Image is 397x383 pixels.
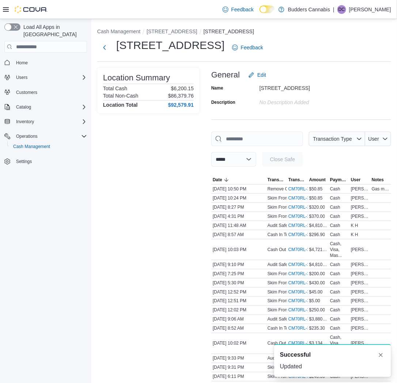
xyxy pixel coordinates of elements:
span: Transaction Type [313,136,352,142]
span: $5.00 [309,298,320,304]
span: Load All Apps in [GEOGRAPHIC_DATA] [20,23,87,38]
span: Customers [13,88,87,97]
p: Skim From Drawer (Cash Drawer 1) [268,289,337,295]
span: Payment Methods [330,177,348,183]
a: CM70RL-33258External link [288,316,325,322]
span: [PERSON_NAME] [351,280,369,286]
span: K H [351,232,358,238]
span: Operations [16,133,38,139]
div: Cash, Visa, Mas... [330,241,348,258]
a: CM70RL-33281External link [288,247,325,253]
span: $4,810.15 [309,223,327,228]
h6: Total Non-Cash [103,93,139,99]
label: Name [211,85,223,91]
div: Cash [330,213,340,219]
div: Cash [330,289,340,295]
span: Users [16,75,27,80]
a: CM70RL-33263External link [288,298,325,304]
span: $4,810.15 [309,262,327,268]
p: Audit Safe [268,262,288,268]
div: [DATE] 9:06 AM [211,315,266,324]
div: [DATE] 10:03 PM [211,245,266,254]
span: $3,880.15 [309,316,327,322]
div: [DATE] 8:52 AM [211,324,266,333]
div: [DATE] 9:10 PM [211,260,266,269]
div: [DATE] 10:02 PM [211,339,266,348]
h3: Location Summary [103,73,170,82]
div: [DATE] 12:02 PM [211,306,266,315]
button: Edit [246,68,269,82]
div: Cash, Visa, Mas... [330,335,348,352]
span: $250.00 [309,307,325,313]
div: [DATE] 9:31 PM [211,363,266,372]
button: Users [13,73,30,82]
span: DC [339,5,345,14]
span: $50.85 [309,186,323,192]
div: Cash [330,271,340,277]
span: Inventory [13,117,87,126]
a: Customers [13,88,40,97]
span: Catalog [13,103,87,111]
h4: $92,579.91 [168,102,194,108]
a: CM70RL-33270External link [288,271,325,277]
button: Catalog [1,102,90,112]
nav: Complex example [4,54,87,186]
a: CM70RL-33306External link [288,186,325,192]
div: Cash [330,204,340,210]
button: Dismiss toast [377,351,385,360]
div: [DATE] 6:11 PM [211,372,266,381]
p: Audit Safe [268,223,288,228]
p: $6,200.15 [171,86,194,91]
div: [DATE] 7:25 PM [211,269,266,278]
p: Skim From Drawer (Cash Drawer 1) [268,204,337,210]
span: Inventory [16,119,34,125]
div: [DATE] 11:48 AM [211,221,266,230]
button: Settings [1,156,90,167]
button: Date [211,175,266,184]
div: Updated [280,363,385,371]
span: [PERSON_NAME] [351,271,369,277]
p: Remove Cash [268,186,295,192]
span: $320.00 [309,204,325,210]
a: CM70RL-33256External link [288,326,325,331]
div: [DATE] 8:27 PM [211,203,266,212]
nav: An example of EuiBreadcrumbs [97,28,391,37]
a: CM70RL-33276External link [288,262,325,268]
p: Skim From Drawer (Cash Drawer 1) [268,307,337,313]
a: Settings [13,157,35,166]
div: [DATE] 12:52 PM [211,288,266,296]
p: Skim From Drawer (Cash Drawer 1) [268,280,337,286]
a: CM70RL-33294External link [288,213,325,219]
p: Audit Safe [268,316,288,322]
div: Cash [330,223,340,228]
span: Home [16,60,28,66]
button: [STREET_ADDRESS] [204,29,254,34]
button: Transaction # [287,175,308,184]
a: Home [13,58,31,67]
span: Customers [16,90,37,95]
button: Inventory [1,117,90,127]
h1: [STREET_ADDRESS] [116,38,225,53]
span: [PERSON_NAME] [351,262,369,268]
p: Cash In To Drawer (Cash Drawer 1) [268,326,337,331]
div: Cash [330,195,340,201]
span: $50.85 [309,195,323,201]
button: Inventory [13,117,37,126]
span: Gas money paid to [PERSON_NAME] [372,186,390,192]
input: This is a search bar. As you type, the results lower in the page will automatically filter. [211,132,303,146]
div: [DATE] 9:33 PM [211,354,266,363]
span: Operations [13,132,87,141]
button: Cash Management [7,141,90,152]
div: Dan Cockerton [337,5,346,14]
button: Home [1,57,90,68]
p: Cash In To Drawer (Cash Drawer 1) [268,232,337,238]
a: CM70RL-33305External link [288,195,325,201]
span: $430.00 [309,280,325,286]
span: Feedback [231,6,254,13]
div: [DATE] 4:31 PM [211,212,266,221]
span: Cash Management [13,144,50,149]
div: Cash [330,316,340,322]
span: Transaction Type [268,177,286,183]
span: $235.30 [309,326,325,331]
img: Cova [15,6,48,13]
